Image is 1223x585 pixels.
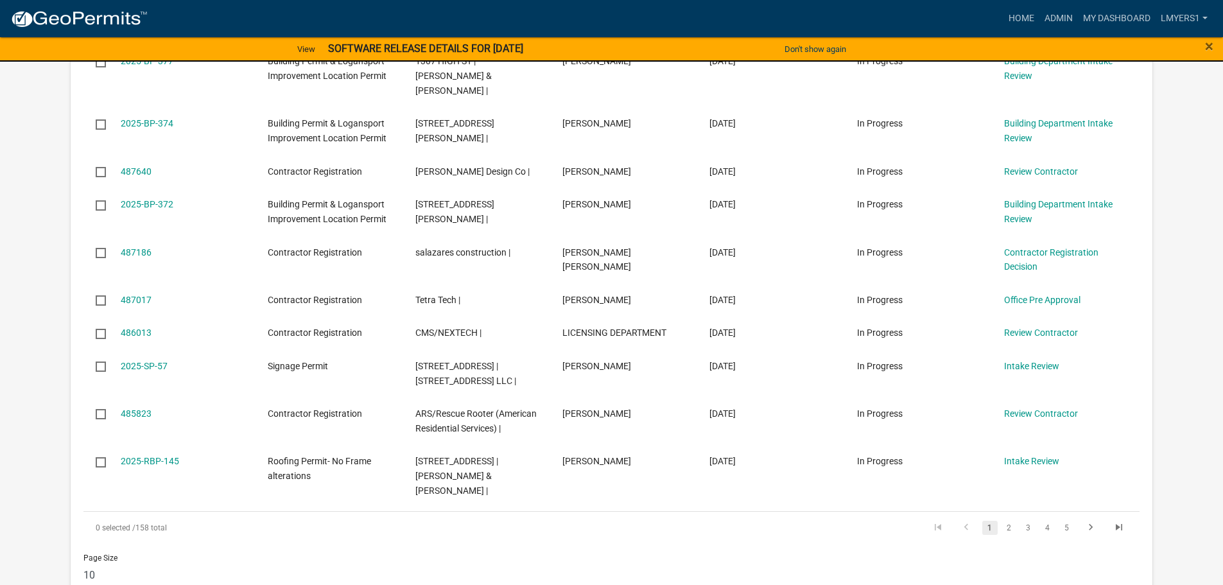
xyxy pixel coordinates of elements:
li: page 3 [1019,517,1038,539]
button: Close [1205,39,1213,54]
button: Don't show again [779,39,851,60]
a: Review Contractor [1004,408,1078,419]
a: go to last page [1107,521,1131,535]
a: 2 [1002,521,1017,535]
a: 485823 [121,408,152,419]
span: Holly Clark [562,361,631,371]
span: 10/02/2025 [709,295,736,305]
li: page 4 [1038,517,1057,539]
span: In Progress [857,247,903,258]
span: Dana Baker [562,166,631,177]
a: 2025-RBP-145 [121,456,179,466]
span: Tetra Tech | [415,295,460,305]
a: lmyers1 [1156,6,1213,31]
span: In Progress [857,361,903,371]
a: 487640 [121,166,152,177]
span: In Progress [857,166,903,177]
span: 10/02/2025 [709,247,736,258]
span: 0 selected / [96,523,135,532]
span: 10/02/2025 [709,199,736,209]
span: CMS/NEXTECH | [415,327,481,338]
span: Contractor Registration [268,166,362,177]
span: Hayes Design Co | [415,166,530,177]
span: 10/03/2025 [709,166,736,177]
span: Contractor Registration [268,408,362,419]
span: 3900 E MARKET ST | 3900 E Market St LLC | [415,361,516,386]
a: 2025-SP-57 [121,361,168,371]
span: In Progress [857,408,903,419]
a: Review Contractor [1004,327,1078,338]
span: 406 E BROADWAY | Lin, Jianmei | [415,199,494,224]
a: 5 [1059,521,1075,535]
a: View [292,39,320,60]
li: page 2 [1000,517,1019,539]
a: 2025-BP-374 [121,118,173,128]
span: 10/04/2025 [709,118,736,128]
a: Intake Review [1004,361,1059,371]
span: Building Permit & Logansport Improvement Location Permit [268,118,386,143]
span: Building Permit & Logansport Improvement Location Permit [268,199,386,224]
span: TRAVIS SMITH [562,408,631,419]
a: 487186 [121,247,152,258]
a: Review Contractor [1004,166,1078,177]
span: 09/30/2025 [709,408,736,419]
span: william salazar escalante [562,247,631,272]
span: Contractor Registration [268,247,362,258]
a: 3 [1021,521,1036,535]
span: Contractor Registration [268,327,362,338]
span: ARS/Rescue Rooter (American Residential Services) | [415,408,537,433]
strong: SOFTWARE RELEASE DETAILS FOR [DATE] [328,42,523,55]
a: Office Pre Approval [1004,295,1080,305]
a: go to next page [1079,521,1103,535]
span: In Progress [857,327,903,338]
span: 09/30/2025 [709,327,736,338]
span: Roofing Permit- No Frame alterations [268,456,371,481]
span: Leonard C Webb [562,118,631,128]
span: In Progress [857,199,903,209]
a: go to previous page [954,521,978,535]
a: 2025-BP-372 [121,199,173,209]
li: page 1 [980,517,1000,539]
div: 158 total [83,512,501,544]
span: 1301 ERIE AVE | Zepada, Arnulfo & Banales, Jazmin | [415,456,498,496]
li: page 5 [1057,517,1077,539]
span: 09/30/2025 [709,361,736,371]
span: In Progress [857,456,903,466]
a: Building Department Intake Review [1004,199,1113,224]
span: In Progress [857,118,903,128]
span: salazares construction | [415,247,510,258]
a: 4 [1040,521,1055,535]
a: go to first page [926,521,950,535]
span: 09/30/2025 [709,456,736,466]
a: Home [1003,6,1039,31]
span: Rebecca Smrz [562,295,631,305]
a: 1 [982,521,998,535]
span: Contractor Registration [268,295,362,305]
span: 1307 HIGH ST | Webb, Leonard C & Carol J | [415,56,492,96]
a: Admin [1039,6,1078,31]
a: 487017 [121,295,152,305]
a: Building Department Intake Review [1004,118,1113,143]
span: Arnulfo Zepeda [562,456,631,466]
span: 812 NORTH ST | Webb, Leonard | [415,118,494,143]
a: My Dashboard [1078,6,1156,31]
span: Pedro Vargas [562,199,631,209]
span: In Progress [857,295,903,305]
a: 486013 [121,327,152,338]
a: Intake Review [1004,456,1059,466]
span: × [1205,37,1213,55]
span: Signage Permit [268,361,328,371]
span: LICENSING DEPARTMENT [562,327,666,338]
a: Contractor Registration Decision [1004,247,1098,272]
